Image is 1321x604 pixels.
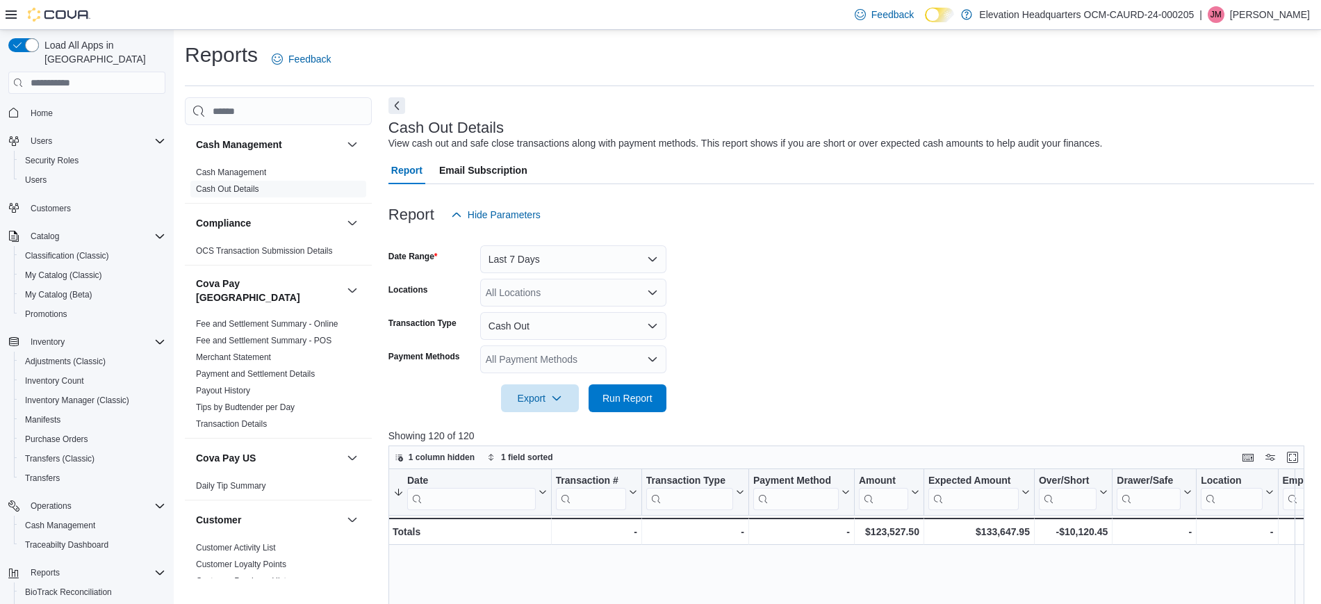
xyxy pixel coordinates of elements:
button: My Catalog (Beta) [14,285,171,304]
span: Load All Apps in [GEOGRAPHIC_DATA] [39,38,165,66]
div: Over/Short [1039,475,1097,488]
div: Payment Method [753,475,839,488]
button: Cova Pay [GEOGRAPHIC_DATA] [344,282,361,299]
a: Payout History [196,386,250,395]
span: BioTrack Reconciliation [19,584,165,601]
span: Customer Purchase History [196,576,298,587]
span: OCS Transaction Submission Details [196,245,333,256]
button: Enter fullscreen [1284,449,1301,466]
span: Feedback [871,8,914,22]
div: Transaction Type [646,475,733,510]
span: Cash Management [196,167,266,178]
button: Purchase Orders [14,430,171,449]
button: Catalog [25,228,65,245]
button: Inventory Count [14,371,171,391]
input: Dark Mode [925,8,954,22]
span: Operations [25,498,165,514]
button: Traceabilty Dashboard [14,535,171,555]
p: Elevation Headquarters OCM-CAURD-24-000205 [979,6,1194,23]
button: Export [501,384,579,412]
span: Catalog [25,228,165,245]
span: My Catalog (Beta) [19,286,165,303]
button: Display options [1262,449,1279,466]
div: Over/Short [1039,475,1097,510]
a: Classification (Classic) [19,247,115,264]
a: Users [19,172,52,188]
div: View cash out and safe close transactions along with payment methods. This report shows if you ar... [388,136,1103,151]
button: Hide Parameters [445,201,546,229]
a: Customers [25,200,76,217]
a: Customer Loyalty Points [196,560,286,569]
div: Amount [859,475,908,510]
h3: Customer [196,513,241,527]
button: Cash Management [344,136,361,153]
a: Promotions [19,306,73,323]
a: Payment and Settlement Details [196,369,315,379]
span: 1 field sorted [501,452,553,463]
a: Home [25,105,58,122]
button: Drawer/Safe [1117,475,1192,510]
p: Showing 120 of 120 [388,429,1314,443]
button: My Catalog (Classic) [14,266,171,285]
label: Locations [388,284,428,295]
a: Fee and Settlement Summary - Online [196,319,338,329]
span: Transfers [19,470,165,487]
a: Purchase Orders [19,431,94,448]
span: JM [1211,6,1222,23]
button: Amount [859,475,919,510]
span: BioTrack Reconciliation [25,587,112,598]
p: | [1199,6,1202,23]
div: - [1201,523,1273,540]
span: Inventory Manager (Classic) [25,395,129,406]
span: Email Subscription [439,156,527,184]
a: Fee and Settlement Summary - POS [196,336,331,345]
div: Amount [859,475,908,488]
h3: Cova Pay US [196,451,256,465]
span: Transaction Details [196,418,267,430]
span: Transfers (Classic) [19,450,165,467]
div: Totals [393,523,547,540]
h3: Cash Management [196,138,282,152]
button: Inventory Manager (Classic) [14,391,171,410]
div: Jhon Moncada [1208,6,1224,23]
div: Drawer/Safe [1117,475,1181,488]
span: Transfers (Classic) [25,453,95,464]
button: Users [25,133,58,149]
span: Promotions [25,309,67,320]
a: Security Roles [19,152,84,169]
span: Classification (Classic) [19,247,165,264]
div: Expected Amount [928,475,1019,488]
span: Report [391,156,422,184]
span: Merchant Statement [196,352,271,363]
button: Run Report [589,384,666,412]
button: Cash Management [196,138,341,152]
button: Open list of options [647,287,658,298]
button: Date [393,475,547,510]
span: Daily Tip Summary [196,480,266,491]
div: - [646,523,744,540]
button: Payment Method [753,475,850,510]
a: Transfers (Classic) [19,450,100,467]
div: Transaction # [555,475,625,488]
button: Transfers (Classic) [14,449,171,468]
span: Inventory Count [25,375,84,386]
span: Home [31,108,53,119]
a: Feedback [849,1,919,28]
div: Expected Amount [928,475,1019,510]
span: Users [31,136,52,147]
a: Merchant Statement [196,352,271,362]
a: BioTrack Reconciliation [19,584,117,601]
div: - [555,523,637,540]
button: BioTrack Reconciliation [14,582,171,602]
a: Adjustments (Classic) [19,353,111,370]
a: My Catalog (Classic) [19,267,108,284]
span: Cash Management [25,520,95,531]
a: Daily Tip Summary [196,481,266,491]
a: OCS Transaction Submission Details [196,246,333,256]
span: Users [25,133,165,149]
button: Cova Pay US [344,450,361,466]
a: Traceabilty Dashboard [19,537,114,553]
p: [PERSON_NAME] [1230,6,1310,23]
button: Over/Short [1039,475,1108,510]
a: Transfers [19,470,65,487]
